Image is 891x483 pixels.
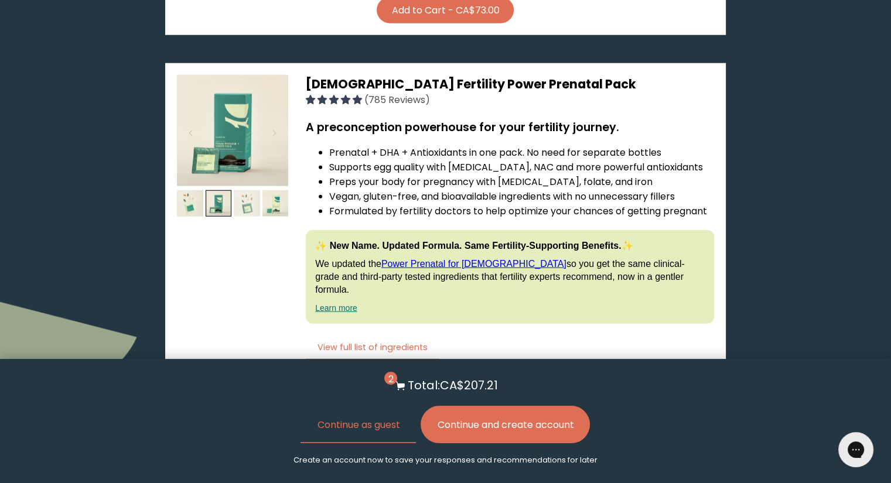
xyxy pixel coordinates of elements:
[832,428,879,471] iframe: Gorgias live chat messenger
[293,455,598,465] p: Create an account now to save your responses and recommendations for later
[329,174,714,189] li: Preps your body for pregnancy with [MEDICAL_DATA], folate, and iron
[384,372,397,385] span: 2
[234,190,260,217] img: thumbnail image
[421,406,590,443] button: Continue and create account
[206,190,232,217] img: thumbnail image
[177,75,288,186] img: thumbnail image
[306,335,439,359] button: View full list of ingredients
[177,190,203,217] img: thumbnail image
[381,259,566,269] a: Power Prenatal for [DEMOGRAPHIC_DATA]
[306,119,619,135] strong: A preconception powerhouse for your fertility journey.
[364,93,430,107] span: (785 Reviews)
[329,189,714,204] li: Vegan, gluten-free, and bioavailable ingredients with no unnecessary fillers
[306,76,636,93] span: [DEMOGRAPHIC_DATA] Fertility Power Prenatal Pack
[301,406,416,443] button: Continue as guest
[262,190,289,217] img: thumbnail image
[329,204,714,218] li: Formulated by fertility doctors to help optimize your chances of getting pregnant
[315,258,705,297] p: We updated the so you get the same clinical-grade and third-party tested ingredients that fertili...
[408,376,498,394] p: Total: CA$207.21
[306,93,364,107] span: 4.95 stars
[315,241,633,251] strong: ✨ New Name. Updated Formula. Same Fertility-Supporting Benefits.✨
[315,303,357,313] a: Learn more
[329,145,714,160] li: Prenatal + DHA + Antioxidants in one pack. No need for separate bottles
[329,160,714,174] li: Supports egg quality with [MEDICAL_DATA], NAC and more powerful antioxidants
